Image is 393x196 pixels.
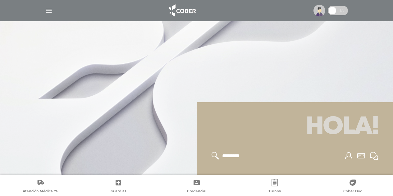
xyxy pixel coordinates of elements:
[23,189,58,194] span: Atención Médica Ya
[111,189,126,194] span: Guardias
[235,179,313,195] a: Turnos
[313,5,325,16] img: profile-placeholder.svg
[1,179,79,195] a: Atención Médica Ya
[158,179,235,195] a: Credencial
[343,189,362,194] span: Cober Doc
[204,110,386,144] h1: Hola!
[166,3,198,18] img: logo_cober_home-white.png
[268,189,281,194] span: Turnos
[45,7,53,15] img: Cober_menu-lines-white.svg
[314,179,392,195] a: Cober Doc
[79,179,157,195] a: Guardias
[187,189,206,194] span: Credencial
